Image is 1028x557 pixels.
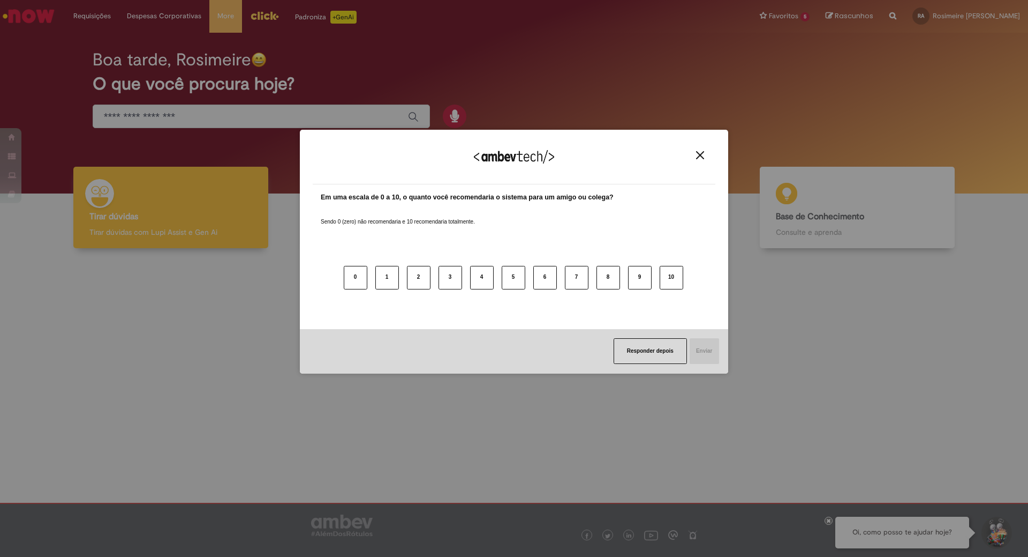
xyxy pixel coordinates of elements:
button: 7 [565,266,588,289]
img: Logo Ambevtech [474,150,554,164]
button: 4 [470,266,494,289]
button: 1 [375,266,399,289]
label: Sendo 0 (zero) não recomendaria e 10 recomendaria totalmente. [321,205,475,226]
label: Em uma escala de 0 a 10, o quanto você recomendaria o sistema para um amigo ou colega? [321,192,614,203]
button: 10 [660,266,683,289]
button: 2 [407,266,430,289]
button: Responder depois [614,338,687,364]
button: 5 [502,266,525,289]
button: 9 [628,266,652,289]
button: 8 [596,266,620,289]
button: Close [693,151,707,160]
button: 3 [439,266,462,289]
button: 0 [344,266,367,289]
button: 6 [533,266,557,289]
img: Close [696,151,704,159]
